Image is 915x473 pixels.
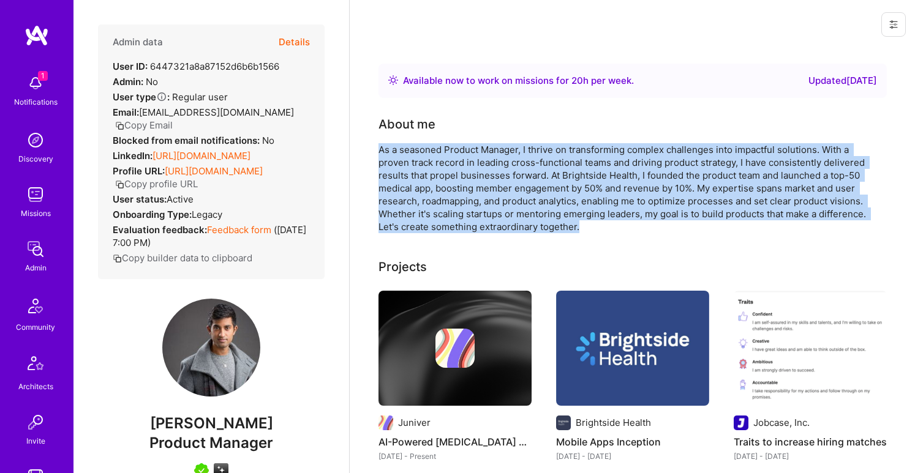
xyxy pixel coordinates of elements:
i: icon Copy [113,254,122,263]
div: Architects [18,380,53,393]
a: [URL][DOMAIN_NAME] [165,165,263,177]
div: Available now to work on missions for h per week . [403,73,634,88]
img: discovery [23,128,48,152]
img: admin teamwork [23,237,48,261]
div: [DATE] - [DATE] [556,450,709,463]
i: icon Copy [115,180,124,189]
button: Copy builder data to clipboard [113,251,252,264]
strong: Email: [113,106,139,118]
img: logo [24,24,49,47]
h4: Mobile Apps Inception [556,434,709,450]
span: Active [167,193,194,205]
img: Community [21,291,50,321]
img: Traits to increase hiring matches [734,291,887,406]
button: Copy profile URL [115,177,198,190]
img: cover [378,291,532,406]
h4: AI-Powered [MEDICAL_DATA] Recovery Coach [378,434,532,450]
strong: User status: [113,193,167,205]
img: Company logo [734,415,748,430]
a: [URL][DOMAIN_NAME] [152,150,250,162]
h4: Traits to increase hiring matches [734,434,887,450]
div: Juniver [398,416,431,429]
img: Availability [388,75,398,85]
button: Details [279,24,310,60]
strong: Profile URL: [113,165,165,177]
span: Product Manager [149,434,273,452]
div: [DATE] - Present [378,450,532,463]
img: Company logo [556,415,571,430]
i: Help [156,91,167,102]
span: 20 [571,75,583,86]
div: 6447321a8a87152d6b6b1566 [113,60,279,73]
img: Invite [23,410,48,434]
img: Mobile Apps Inception [556,291,709,406]
span: legacy [192,209,222,220]
div: Brightside Health [576,416,651,429]
h4: Admin data [113,37,163,48]
strong: Onboarding Type: [113,209,192,220]
img: Company logo [435,329,475,368]
div: Invite [26,434,45,447]
img: User Avatar [162,299,260,397]
div: As a seasoned Product Manager, I thrive on transforming complex challenges into impactful solutio... [378,143,868,233]
div: No [113,75,158,88]
img: bell [23,71,48,95]
div: Admin [25,261,47,274]
div: Projects [378,258,427,276]
span: 1 [38,71,48,81]
img: teamwork [23,182,48,207]
div: Regular user [113,91,228,103]
div: [DATE] - [DATE] [734,450,887,463]
strong: LinkedIn: [113,150,152,162]
div: Community [16,321,55,333]
div: Updated [DATE] [808,73,877,88]
button: Copy Email [115,119,173,132]
strong: Evaluation feedback: [113,224,207,236]
span: [EMAIL_ADDRESS][DOMAIN_NAME] [139,106,294,118]
div: Discovery [18,152,53,165]
div: Notifications [14,95,58,108]
div: No [113,134,274,147]
strong: Admin: [113,76,143,88]
i: icon Copy [115,121,124,130]
img: Company logo [378,415,393,430]
div: Jobcase, Inc. [753,416,810,429]
img: Architects [21,351,50,380]
strong: User ID: [113,61,148,72]
span: [PERSON_NAME] [98,414,325,433]
strong: Blocked from email notifications: [113,135,262,146]
a: Feedback form [207,224,271,236]
div: Missions [21,207,51,220]
div: About me [378,115,435,133]
strong: User type : [113,91,170,103]
div: ( [DATE] 7:00 PM ) [113,223,310,249]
